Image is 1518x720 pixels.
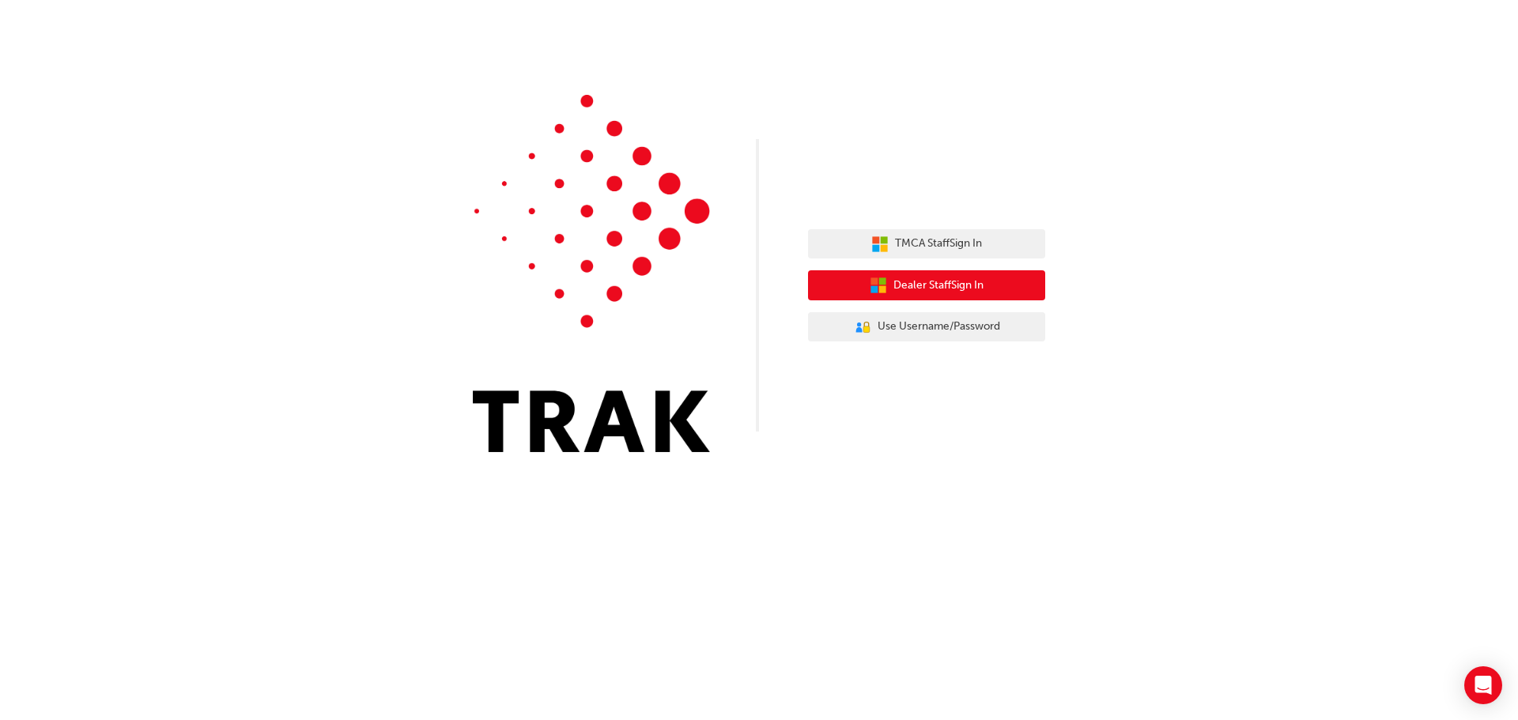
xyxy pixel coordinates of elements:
[878,318,1000,336] span: Use Username/Password
[473,95,710,452] img: Trak
[895,235,982,253] span: TMCA Staff Sign In
[1464,666,1502,704] div: Open Intercom Messenger
[808,312,1045,342] button: Use Username/Password
[893,277,984,295] span: Dealer Staff Sign In
[808,229,1045,259] button: TMCA StaffSign In
[808,270,1045,300] button: Dealer StaffSign In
